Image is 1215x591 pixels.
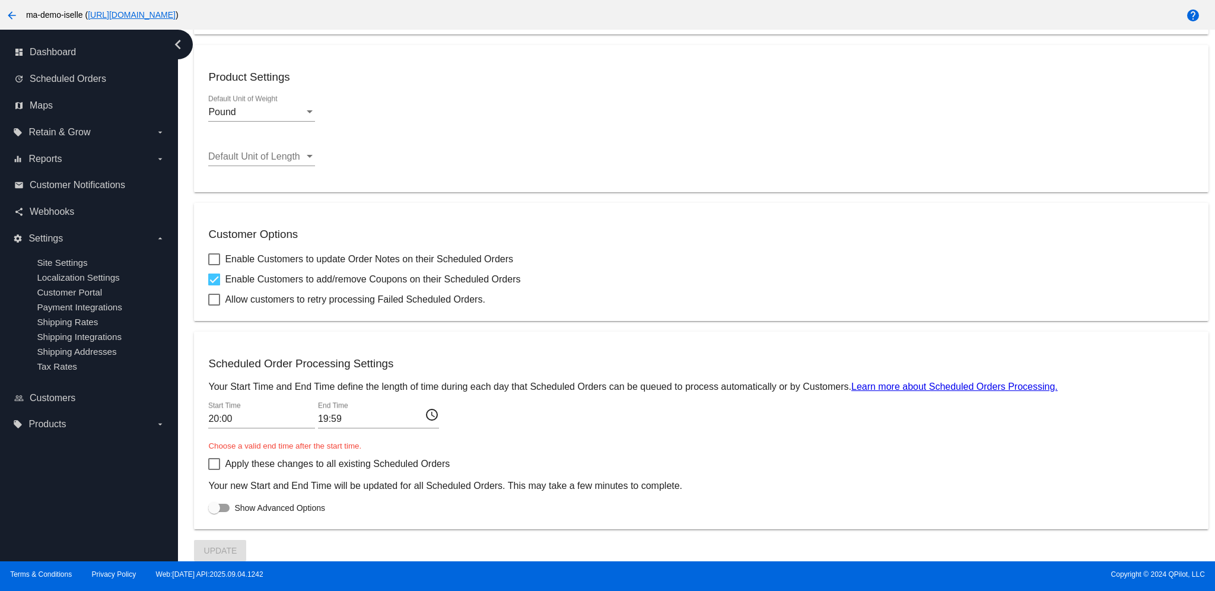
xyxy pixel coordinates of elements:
[37,332,122,342] a: Shipping Integrations
[318,414,425,424] input: End Time
[208,151,300,161] span: Default Unit of Length
[14,47,24,57] i: dashboard
[225,252,513,266] span: Enable Customers to update Order Notes on their Scheduled Orders
[14,207,24,217] i: share
[28,419,66,430] span: Products
[37,272,119,282] a: Localization Settings
[28,127,90,138] span: Retain & Grow
[208,481,1194,491] p: Your new Start and End Time will be updated for all Scheduled Orders. This may take a few minutes...
[208,107,315,117] mat-select: Default Unit of Weight
[234,502,325,514] span: Show Advanced Options
[168,35,187,54] i: chevron_left
[14,43,165,62] a: dashboard Dashboard
[37,258,87,268] a: Site Settings
[156,570,263,579] a: Web:[DATE] API:2025.09.04.1242
[14,176,165,195] a: email Customer Notifications
[28,233,63,244] span: Settings
[37,317,98,327] a: Shipping Rates
[14,74,24,84] i: update
[14,180,24,190] i: email
[26,10,179,20] span: ma-demo-iselle ( )
[37,287,102,297] a: Customer Portal
[425,407,439,421] mat-icon: access_time
[13,234,23,243] i: settings
[155,154,165,164] i: arrow_drop_down
[208,228,1194,241] h3: Customer Options
[30,206,74,217] span: Webhooks
[30,47,76,58] span: Dashboard
[14,393,24,403] i: people_outline
[208,441,361,450] small: Choose a valid end time after the start time.
[30,393,75,403] span: Customers
[92,570,136,579] a: Privacy Policy
[1186,8,1200,23] mat-icon: help
[14,389,165,408] a: people_outline Customers
[5,8,19,23] mat-icon: arrow_back
[208,151,315,162] mat-select: Default Unit of Length
[194,540,246,561] button: Update
[225,272,520,287] span: Enable Customers to add/remove Coupons on their Scheduled Orders
[88,10,176,20] a: [URL][DOMAIN_NAME]
[851,382,1058,392] a: Learn more about Scheduled Orders Processing.
[13,420,23,429] i: local_offer
[155,128,165,137] i: arrow_drop_down
[208,357,1194,370] h3: Scheduled Order Processing Settings
[30,74,106,84] span: Scheduled Orders
[14,96,165,115] a: map Maps
[618,570,1205,579] span: Copyright © 2024 QPilot, LLC
[225,293,485,307] span: Allow customers to retry processing Failed Scheduled Orders.
[13,154,23,164] i: equalizer
[155,420,165,429] i: arrow_drop_down
[208,107,236,117] span: Pound
[37,347,116,357] a: Shipping Addresses
[155,234,165,243] i: arrow_drop_down
[208,414,315,424] input: Start Time
[225,457,450,471] span: Apply these changes to all existing Scheduled Orders
[14,202,165,221] a: share Webhooks
[30,100,53,111] span: Maps
[14,69,165,88] a: update Scheduled Orders
[208,382,1194,392] p: Your Start Time and End Time define the length of time during each day that Scheduled Orders can ...
[37,361,77,371] a: Tax Rates
[204,546,237,555] span: Update
[10,570,72,579] a: Terms & Conditions
[208,71,1194,84] h3: Product Settings
[13,128,23,137] i: local_offer
[14,101,24,110] i: map
[30,180,125,190] span: Customer Notifications
[37,302,122,312] a: Payment Integrations
[28,154,62,164] span: Reports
